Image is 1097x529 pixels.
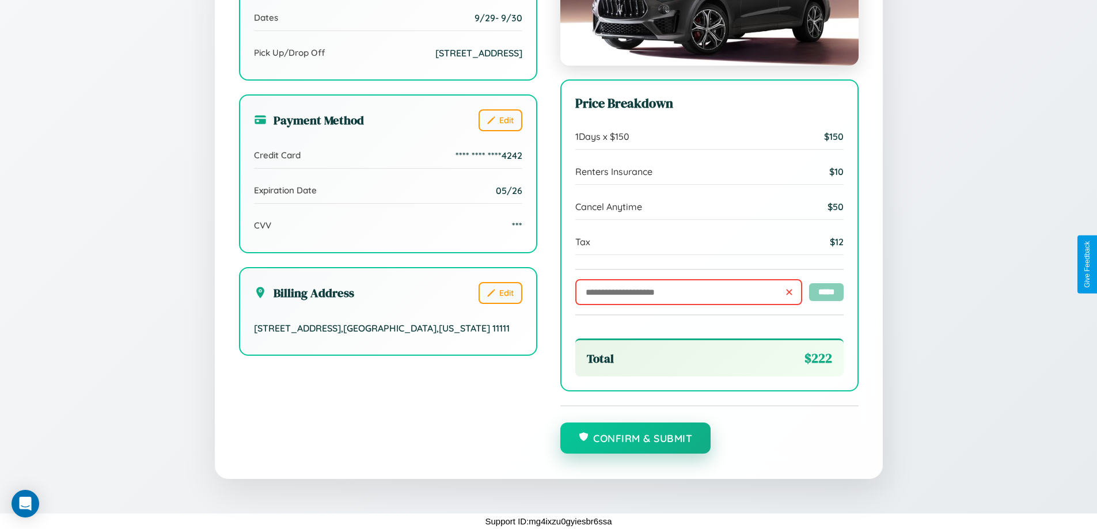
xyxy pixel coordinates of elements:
h3: Price Breakdown [575,94,844,112]
span: Pick Up/Drop Off [254,47,325,58]
span: $ 150 [824,131,844,142]
span: Tax [575,236,590,248]
span: [STREET_ADDRESS] , [GEOGRAPHIC_DATA] , [US_STATE] 11111 [254,322,510,334]
div: Give Feedback [1083,241,1091,288]
span: CVV [254,220,271,231]
span: Total [587,350,614,367]
span: Dates [254,12,278,23]
h3: Billing Address [254,284,354,301]
button: Edit [479,282,522,304]
span: 05/26 [496,185,522,196]
button: Confirm & Submit [560,423,711,454]
span: [STREET_ADDRESS] [435,47,522,59]
p: Support ID: mg4ixzu0gyiesbr6ssa [485,513,612,529]
span: Expiration Date [254,185,317,196]
h3: Payment Method [254,112,364,128]
button: Edit [479,109,522,131]
span: $ 12 [830,236,844,248]
span: 9 / 29 - 9 / 30 [475,12,522,24]
span: $ 10 [829,166,844,177]
span: $ 222 [804,349,832,367]
span: Renters Insurance [575,166,652,177]
span: Cancel Anytime [575,201,642,212]
div: Open Intercom Messenger [12,490,39,517]
span: Credit Card [254,150,301,161]
span: $ 50 [828,201,844,212]
span: 1 Days x $ 150 [575,131,629,142]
